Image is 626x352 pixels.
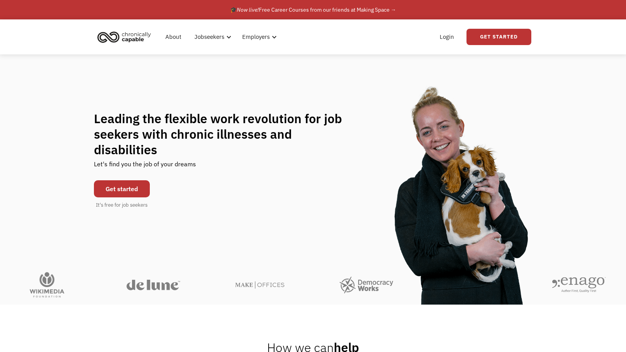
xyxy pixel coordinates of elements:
div: Jobseekers [190,24,234,49]
div: 🎓 Free Career Courses from our friends at Making Space → [230,5,396,14]
div: It's free for job seekers [96,201,147,209]
div: Employers [238,24,279,49]
a: home [95,28,157,45]
a: Get Started [466,29,531,45]
h1: Leading the flexible work revolution for job seekers with chronic illnesses and disabilities [94,111,357,157]
div: Employers [242,32,270,42]
img: Chronically Capable logo [95,28,153,45]
div: Jobseekers [194,32,224,42]
a: About [161,24,186,49]
a: Get started [94,180,150,197]
em: Now live! [237,6,259,13]
a: Login [435,24,459,49]
div: Let's find you the job of your dreams [94,157,196,176]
